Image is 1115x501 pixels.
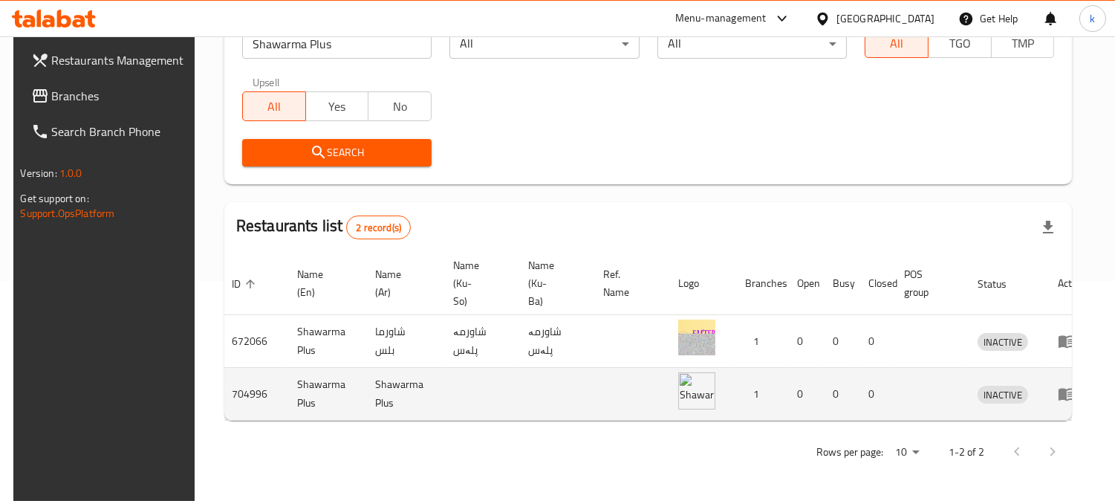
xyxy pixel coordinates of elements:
[232,275,260,293] span: ID
[52,51,188,69] span: Restaurants Management
[375,265,423,301] span: Name (Ar)
[856,315,892,368] td: 0
[836,10,934,27] div: [GEOGRAPHIC_DATA]
[904,265,948,301] span: POS group
[19,42,200,78] a: Restaurants Management
[52,87,188,105] span: Branches
[363,315,441,368] td: شاورما بلس
[254,143,420,162] span: Search
[871,33,923,54] span: All
[242,29,432,59] input: Search for restaurant name or ID..
[1058,332,1085,350] div: Menu
[928,28,992,58] button: TGO
[242,139,432,167] button: Search
[253,77,280,87] label: Upsell
[678,320,715,357] img: Shawarma Plus
[453,256,498,310] span: Name (Ku-So)
[1090,10,1095,27] span: k
[856,368,892,421] td: 0
[305,91,369,121] button: Yes
[1030,210,1066,245] div: Export file
[347,221,410,235] span: 2 record(s)
[856,252,892,315] th: Closed
[991,28,1055,58] button: TMP
[236,215,411,239] h2: Restaurants list
[998,33,1049,54] span: TMP
[821,315,856,368] td: 0
[666,252,733,315] th: Logo
[603,265,648,301] span: Ref. Name
[733,315,785,368] td: 1
[978,334,1028,351] span: INACTIVE
[312,96,363,117] span: Yes
[785,252,821,315] th: Open
[657,29,847,59] div: All
[821,252,856,315] th: Busy
[1046,252,1097,315] th: Action
[59,164,82,183] span: 1.0.0
[368,91,432,121] button: No
[949,443,984,462] p: 1-2 of 2
[297,265,345,301] span: Name (En)
[816,443,883,462] p: Rows per page:
[733,368,785,421] td: 1
[220,252,1097,421] table: enhanced table
[346,216,411,239] div: Total records count
[19,114,200,149] a: Search Branch Phone
[978,333,1028,351] div: INACTIVE
[21,189,89,208] span: Get support on:
[785,315,821,368] td: 0
[934,33,986,54] span: TGO
[21,164,57,183] span: Version:
[733,252,785,315] th: Branches
[242,91,306,121] button: All
[285,368,363,421] td: Shawarma Plus
[374,96,426,117] span: No
[220,368,285,421] td: 704996
[978,387,1028,404] span: INACTIVE
[978,275,1026,293] span: Status
[19,78,200,114] a: Branches
[249,96,300,117] span: All
[52,123,188,140] span: Search Branch Phone
[449,29,639,59] div: All
[889,442,925,464] div: Rows per page:
[516,315,591,368] td: شاورمە پلەس
[678,372,715,410] img: Shawarma Plus
[865,28,929,58] button: All
[441,315,516,368] td: شاورمە پلەس
[675,10,767,28] div: Menu-management
[363,368,441,421] td: Shawarma Plus
[528,256,573,310] span: Name (Ku-Ba)
[821,368,856,421] td: 0
[785,368,821,421] td: 0
[21,204,115,223] a: Support.OpsPlatform
[285,315,363,368] td: Shawarma Plus
[220,315,285,368] td: 672066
